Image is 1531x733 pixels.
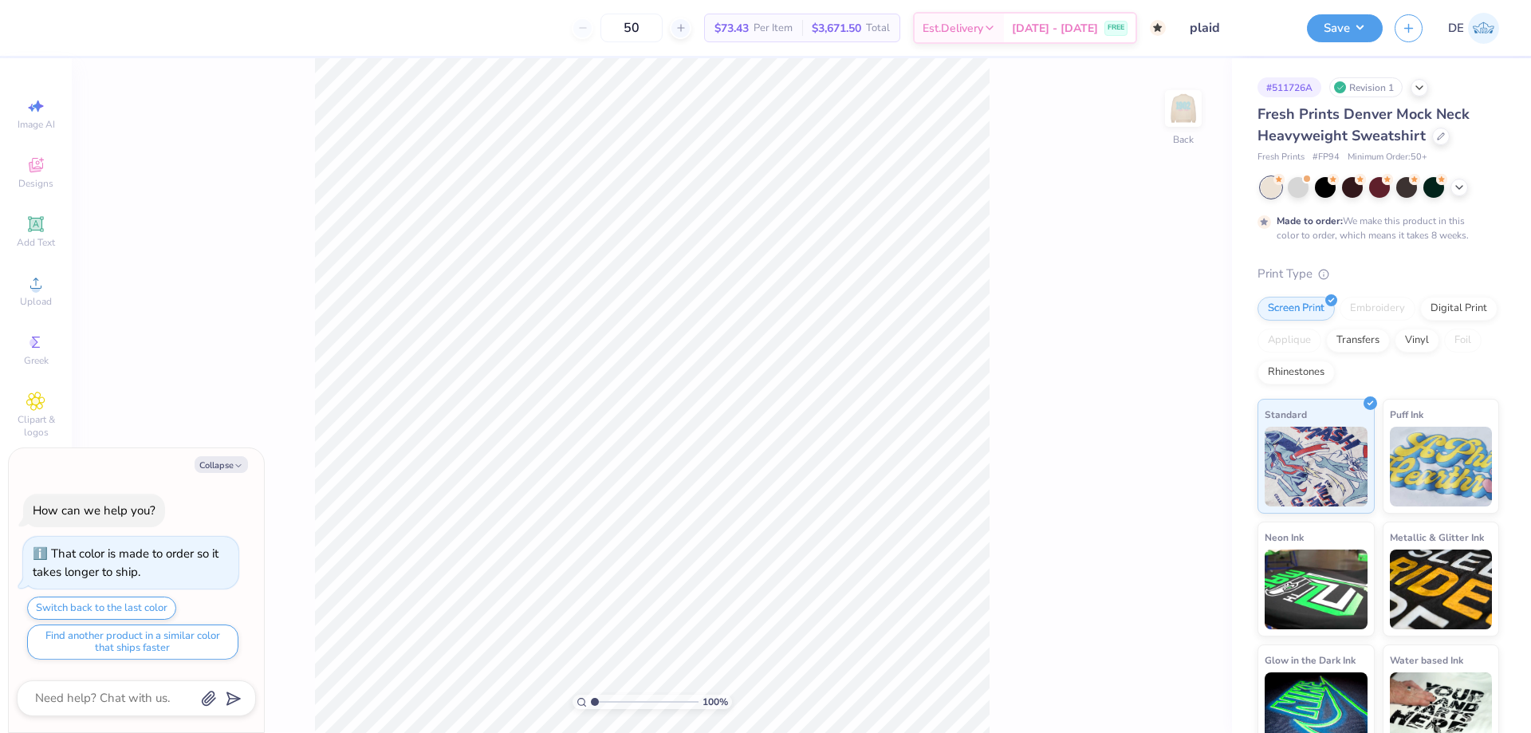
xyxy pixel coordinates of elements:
img: Djian Evardoni [1468,13,1499,44]
span: Water based Ink [1390,652,1463,668]
div: Vinyl [1395,329,1439,353]
span: $3,671.50 [812,20,861,37]
span: Image AI [18,118,55,131]
img: Standard [1265,427,1368,506]
span: DE [1448,19,1464,37]
button: Switch back to the last color [27,597,176,620]
span: Minimum Order: 50 + [1348,151,1427,164]
span: # FP94 [1313,151,1340,164]
span: Add Text [17,236,55,249]
span: $73.43 [714,20,749,37]
div: Print Type [1257,265,1499,283]
div: Revision 1 [1329,77,1403,97]
span: Metallic & Glitter Ink [1390,529,1484,546]
strong: Made to order: [1277,215,1343,227]
input: – – [600,14,663,42]
div: Screen Print [1257,297,1335,321]
span: 100 % [703,695,728,709]
span: Clipart & logos [8,413,64,439]
span: Total [866,20,890,37]
div: Rhinestones [1257,361,1335,384]
span: Fresh Prints [1257,151,1305,164]
span: [DATE] - [DATE] [1012,20,1098,37]
div: # 511726A [1257,77,1321,97]
img: Back [1167,93,1199,124]
span: Fresh Prints Denver Mock Neck Heavyweight Sweatshirt [1257,104,1470,145]
span: Neon Ink [1265,529,1304,546]
div: Embroidery [1340,297,1415,321]
span: Standard [1265,406,1307,423]
div: Applique [1257,329,1321,353]
span: Glow in the Dark Ink [1265,652,1356,668]
div: Foil [1444,329,1482,353]
img: Neon Ink [1265,550,1368,629]
span: Designs [18,177,53,190]
span: Greek [24,354,49,367]
span: Est. Delivery [923,20,983,37]
button: Find another product in a similar color that ships faster [27,625,238,660]
button: Save [1307,14,1383,42]
div: How can we help you? [33,502,155,518]
span: FREE [1108,22,1124,33]
input: Untitled Design [1178,12,1295,44]
img: Puff Ink [1390,427,1493,506]
a: DE [1448,13,1499,44]
span: Puff Ink [1390,406,1423,423]
div: That color is made to order so it takes longer to ship. [33,546,218,580]
span: Per Item [754,20,793,37]
img: Metallic & Glitter Ink [1390,550,1493,629]
div: Back [1173,132,1194,147]
div: Transfers [1326,329,1390,353]
div: Digital Print [1420,297,1498,321]
button: Collapse [195,456,248,473]
div: We make this product in this color to order, which means it takes 8 weeks. [1277,214,1473,242]
span: Upload [20,295,52,308]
